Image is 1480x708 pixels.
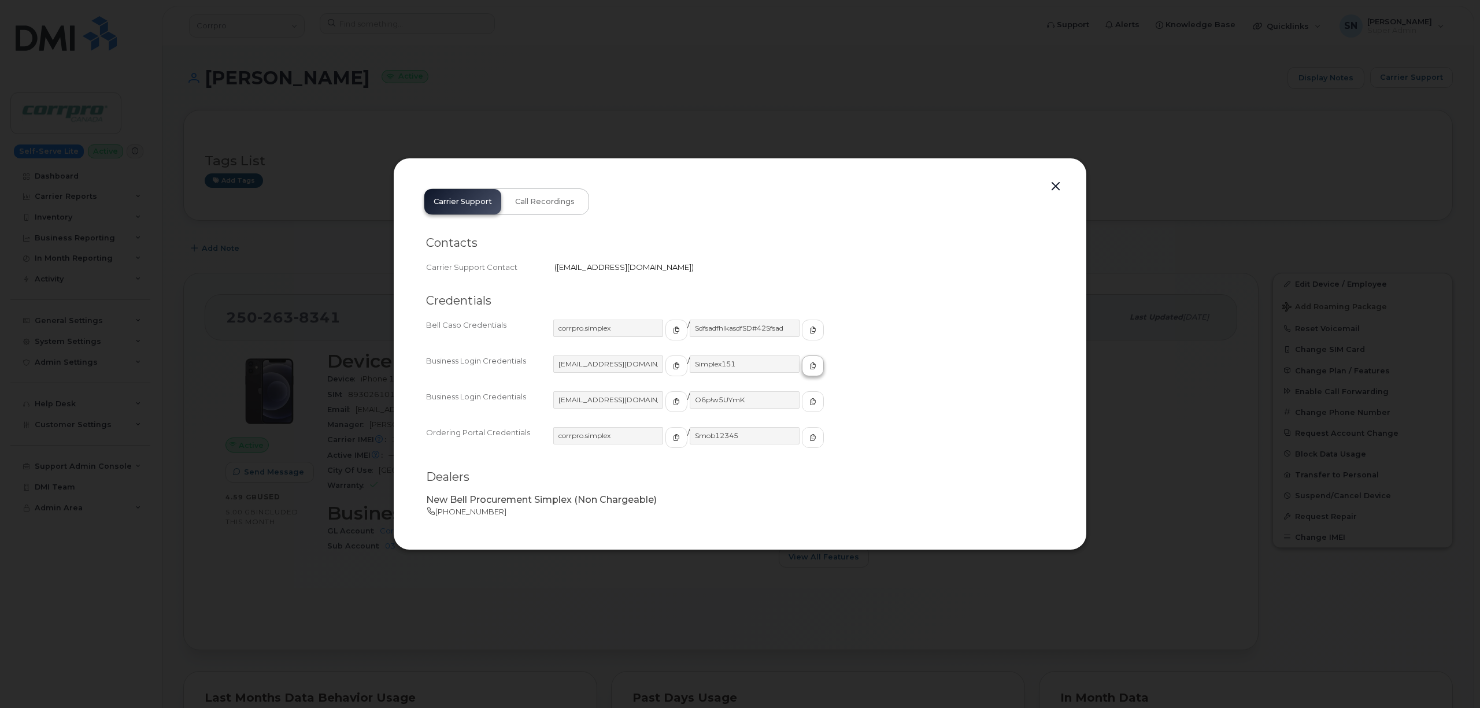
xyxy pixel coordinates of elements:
[426,391,553,422] div: Business Login Credentials
[553,427,1054,458] div: /
[665,355,687,376] button: copy to clipboard
[802,391,824,412] button: copy to clipboard
[426,262,553,273] div: Carrier Support Contact
[426,236,1054,250] h2: Contacts
[553,355,1054,387] div: /
[426,494,1054,507] p: New Bell Procurement Simplex (Non Chargeable)
[557,262,691,272] span: [EMAIL_ADDRESS][DOMAIN_NAME]
[426,355,553,387] div: Business Login Credentials
[802,355,824,376] button: copy to clipboard
[665,320,687,340] button: copy to clipboard
[802,320,824,340] button: copy to clipboard
[515,197,575,206] span: Call Recordings
[802,427,824,448] button: copy to clipboard
[553,320,1054,351] div: /
[553,391,1054,422] div: /
[665,391,687,412] button: copy to clipboard
[426,427,553,458] div: Ordering Portal Credentials
[665,427,687,448] button: copy to clipboard
[426,470,1054,484] h2: Dealers
[426,506,1054,517] p: [PHONE_NUMBER]
[426,294,1054,308] h2: Credentials
[426,320,553,351] div: Bell Caso Credentials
